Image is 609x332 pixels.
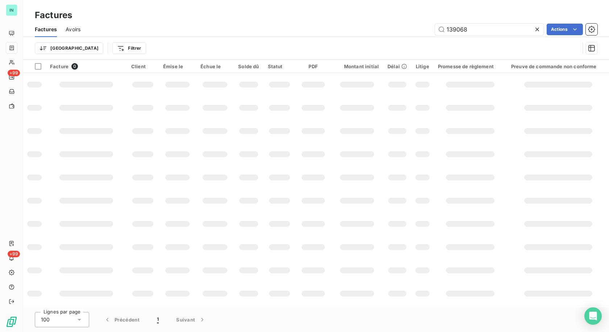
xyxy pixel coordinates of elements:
div: Solde dû [238,63,259,69]
button: Suivant [167,312,215,327]
button: Précédent [95,312,148,327]
button: Actions [547,24,583,35]
span: Facture [50,63,69,69]
div: PDF [300,63,326,69]
div: Preuve de commande non conforme [511,63,605,69]
div: Promesse de règlement [438,63,502,69]
span: 100 [41,316,50,323]
div: Litige [416,63,429,69]
span: +99 [8,70,20,76]
div: IN [6,4,17,16]
div: Délai [388,63,407,69]
img: Logo LeanPay [6,316,17,328]
button: Filtrer [112,42,146,54]
div: Client [131,63,154,69]
div: Open Intercom Messenger [584,307,602,325]
button: 1 [148,312,167,327]
div: Montant initial [335,63,379,69]
h3: Factures [35,9,72,22]
div: Émise le [163,63,192,69]
input: Rechercher [435,24,544,35]
span: 0 [71,63,78,70]
span: Avoirs [66,26,80,33]
span: 1 [157,316,159,323]
span: Factures [35,26,57,33]
div: Statut [268,63,291,69]
span: +99 [8,251,20,257]
button: [GEOGRAPHIC_DATA] [35,42,103,54]
div: Échue le [200,63,229,69]
a: +99 [6,71,17,83]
